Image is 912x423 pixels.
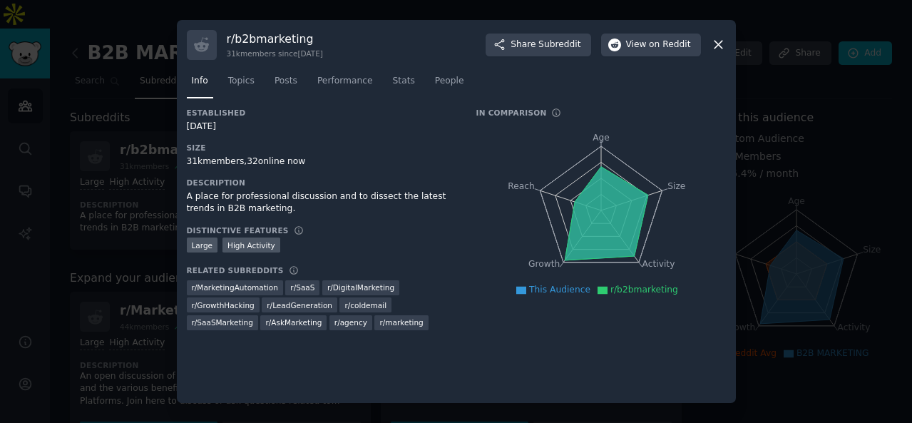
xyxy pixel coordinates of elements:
span: Performance [317,75,373,88]
h3: Size [187,143,456,153]
tspan: Age [593,133,610,143]
button: ShareSubreddit [486,34,590,56]
a: Topics [223,70,260,99]
span: r/ DigitalMarketing [327,282,394,292]
h3: Distinctive Features [187,225,289,235]
a: People [430,70,469,99]
span: r/ SaaS [290,282,314,292]
span: r/ GrowthHacking [192,300,255,310]
h3: r/ b2bmarketing [227,31,323,46]
span: This Audience [529,285,590,295]
span: r/ AskMarketing [265,317,322,327]
a: Posts [270,70,302,99]
div: 31k members since [DATE] [227,49,323,58]
span: Posts [275,75,297,88]
span: r/ MarketingAutomation [192,282,278,292]
tspan: Growth [528,259,560,269]
span: View [626,39,691,51]
span: Share [511,39,580,51]
div: [DATE] [187,121,456,133]
a: Performance [312,70,378,99]
tspan: Activity [642,259,675,269]
span: r/ marketing [379,317,423,327]
span: r/ agency [334,317,367,327]
tspan: Size [667,180,685,190]
div: Large [187,238,218,253]
tspan: Reach [508,180,535,190]
h3: Related Subreddits [187,265,284,275]
span: on Reddit [649,39,690,51]
div: High Activity [222,238,280,253]
span: People [435,75,464,88]
span: r/ coldemail [344,300,386,310]
a: Stats [388,70,420,99]
span: Topics [228,75,255,88]
span: Subreddit [538,39,580,51]
span: r/ SaaSMarketing [192,317,253,327]
span: Stats [393,75,415,88]
h3: Established [187,108,456,118]
button: Viewon Reddit [601,34,701,56]
span: r/ LeadGeneration [267,300,332,310]
h3: Description [187,178,456,188]
div: A place for professional discussion and to dissect the latest trends in B2B marketing. [187,190,456,215]
span: r/b2bmarketing [610,285,678,295]
h3: In Comparison [476,108,547,118]
span: Info [192,75,208,88]
a: Info [187,70,213,99]
div: 31k members, 32 online now [187,156,456,168]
